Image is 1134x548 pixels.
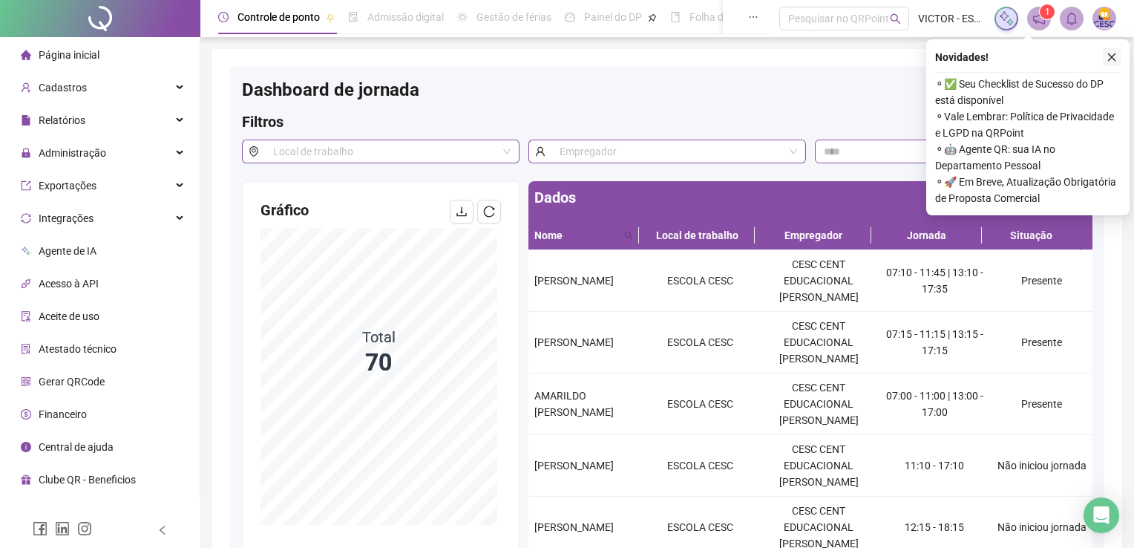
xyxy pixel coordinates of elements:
span: VICTOR - ESCOLA CESC [918,10,986,27]
span: file [21,115,31,125]
th: Jornada [871,221,982,250]
td: ESCOLA CESC [641,312,760,374]
th: Situação [982,221,1081,250]
span: clock-circle [218,12,229,22]
span: Clube QR - Beneficios [39,474,136,486]
td: 07:00 - 11:00 | 13:00 - 17:00 [878,374,991,435]
span: Exportações [39,180,96,192]
span: Relatórios [39,114,85,126]
span: lock [21,148,31,158]
td: CESC CENT EDUCACIONAL [PERSON_NAME] [760,312,879,374]
span: audit [21,311,31,322]
span: user-add [21,82,31,93]
span: search [890,13,901,25]
span: [PERSON_NAME] [534,275,614,287]
span: sun [457,12,468,22]
span: export [21,180,31,191]
span: left [157,525,168,535]
span: Filtros [242,113,283,131]
td: 07:10 - 11:45 | 13:10 - 17:35 [878,250,991,312]
span: Cadastros [39,82,87,94]
span: book [670,12,681,22]
td: CESC CENT EDUCACIONAL [PERSON_NAME] [760,250,879,312]
span: notification [1032,12,1046,25]
sup: 1 [1040,4,1055,19]
span: ⚬ Vale Lembrar: Política de Privacidade e LGPD na QRPoint [935,108,1121,141]
span: Dados [534,189,576,206]
span: Acesso à API [39,278,99,290]
span: Folha de pagamento [689,11,784,23]
span: Dashboard de jornada [242,79,419,100]
span: ⚬ 🚀 Em Breve, Atualização Obrigatória de Proposta Comercial [935,174,1121,206]
span: [PERSON_NAME] [534,336,614,348]
span: Aceite de uso [39,310,99,322]
span: reload [483,206,495,218]
span: Página inicial [39,49,99,61]
th: Local de trabalho [639,221,755,250]
span: instagram [77,521,92,536]
span: Agente de IA [39,245,96,257]
span: facebook [33,521,47,536]
td: ESCOLA CESC [641,435,760,497]
td: Presente [991,312,1092,374]
span: download [456,206,468,218]
span: bell [1065,12,1078,25]
td: 11:10 - 17:10 [878,435,991,497]
span: AMARILDO [PERSON_NAME] [534,390,614,418]
span: Administração [39,147,106,159]
td: 07:15 - 11:15 | 13:15 - 17:15 [878,312,991,374]
span: api [21,278,31,289]
span: pushpin [648,13,657,22]
span: Financeiro [39,408,87,420]
span: linkedin [55,521,70,536]
span: solution [21,344,31,354]
span: pushpin [326,13,335,22]
span: [PERSON_NAME] [534,460,614,472]
span: gift [21,474,31,485]
span: info-circle [21,442,31,452]
span: Painel do DP [584,11,642,23]
span: dollar [21,409,31,420]
span: file-done [348,12,358,22]
span: Atestado técnico [39,343,117,355]
img: 84976 [1093,7,1115,30]
td: ESCOLA CESC [641,374,760,435]
span: ellipsis [748,12,758,22]
th: Empregador [755,221,871,250]
td: CESC CENT EDUCACIONAL [PERSON_NAME] [760,435,879,497]
span: sync [21,213,31,224]
td: Presente [991,374,1092,435]
span: Controle de ponto [237,11,320,23]
span: search [621,224,636,247]
span: 1 [1045,7,1050,17]
span: Nome [534,227,618,244]
td: CESC CENT EDUCACIONAL [PERSON_NAME] [760,374,879,435]
span: environment [242,140,265,163]
span: qrcode [21,376,31,387]
span: Novidades ! [935,49,989,65]
span: ⚬ 🤖 Agente QR: sua IA no Departamento Pessoal [935,141,1121,174]
span: dashboard [565,12,575,22]
span: Admissão digital [367,11,444,23]
td: Presente [991,250,1092,312]
td: Não iniciou jornada [991,435,1092,497]
span: home [21,50,31,60]
span: Central de ajuda [39,441,114,453]
span: Gerar QRCode [39,376,105,388]
span: [PERSON_NAME] [534,521,614,533]
img: sparkle-icon.fc2bf0ac1784a2077858766a79e2daf3.svg [998,10,1015,27]
span: ⚬ ✅ Seu Checklist de Sucesso do DP está disponível [935,76,1121,108]
span: search [624,231,633,240]
span: Gestão de férias [476,11,551,23]
span: Gráfico [260,201,309,219]
span: user [528,140,551,163]
span: close [1107,52,1117,62]
span: Integrações [39,212,94,224]
td: ESCOLA CESC [641,250,760,312]
div: Open Intercom Messenger [1084,498,1119,533]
